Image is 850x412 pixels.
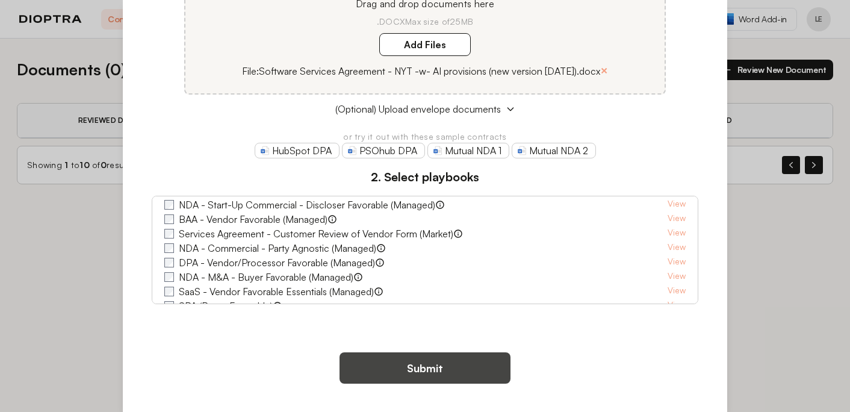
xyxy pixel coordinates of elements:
[668,226,686,241] a: View
[335,102,501,116] span: (Optional) Upload envelope documents
[179,299,273,313] label: SPA (Buyer Favorable)
[179,226,453,241] label: Services Agreement - Customer Review of Vendor Form (Market)
[342,143,425,158] a: PSOhub DPA
[179,212,327,226] label: BAA - Vendor Favorable (Managed)
[427,143,509,158] a: Mutual NDA 1
[379,33,471,56] label: Add Files
[179,255,375,270] label: DPA - Vendor/Processor Favorable (Managed)
[152,168,699,186] h3: 2. Select playbooks
[255,143,340,158] a: HubSpot DPA
[152,102,699,116] button: (Optional) Upload envelope documents
[200,16,650,28] p: .DOCX Max size of 25MB
[179,241,376,255] label: NDA - Commercial - Party Agnostic (Managed)
[668,241,686,255] a: View
[668,198,686,212] a: View
[340,352,510,384] button: Submit
[179,270,353,284] label: NDA - M&A - Buyer Favorable (Managed)
[668,299,686,313] a: View
[600,62,608,79] button: ×
[242,64,600,78] p: File: Software Services Agreement - NYT -w- AI provisions (new version [DATE]).docx
[179,198,435,212] label: NDA - Start-Up Commercial - Discloser Favorable (Managed)
[179,284,374,299] label: SaaS - Vendor Favorable Essentials (Managed)
[668,212,686,226] a: View
[668,284,686,299] a: View
[668,270,686,284] a: View
[668,255,686,270] a: View
[512,143,596,158] a: Mutual NDA 2
[152,131,699,143] p: or try it out with these sample contracts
